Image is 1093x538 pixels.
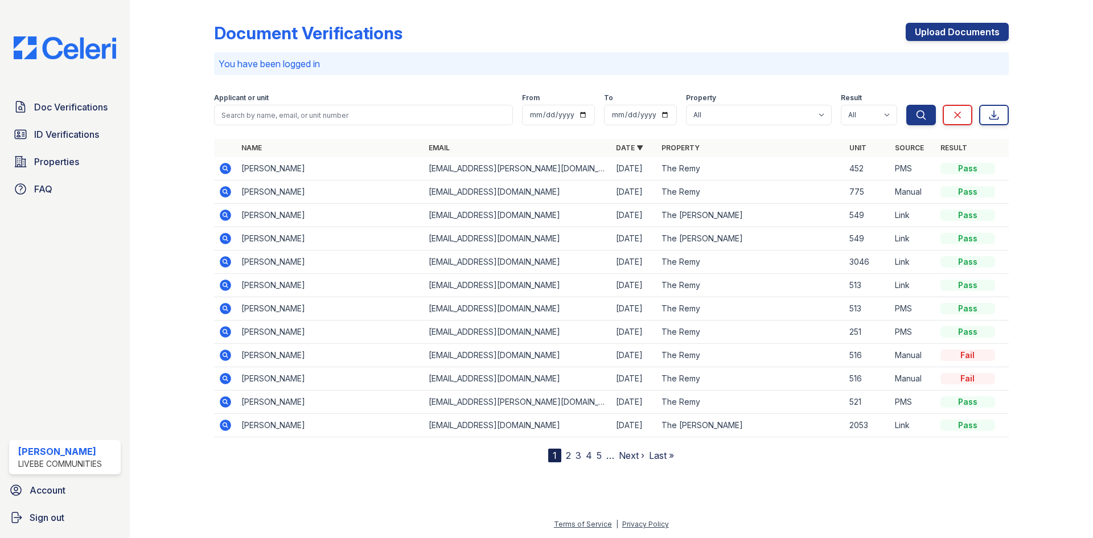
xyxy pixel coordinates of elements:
[657,344,844,367] td: The Remy
[611,391,657,414] td: [DATE]
[649,450,674,461] a: Last »
[611,344,657,367] td: [DATE]
[940,186,995,198] div: Pass
[657,274,844,297] td: The Remy
[940,373,995,384] div: Fail
[845,391,890,414] td: 521
[9,96,121,118] a: Doc Verifications
[5,36,125,59] img: CE_Logo_Blue-a8612792a0a2168367f1c8372b55b34899dd931a85d93a1a3d3e32e68fde9ad4.png
[566,450,571,461] a: 2
[890,274,936,297] td: Link
[9,123,121,146] a: ID Verifications
[611,297,657,321] td: [DATE]
[657,391,844,414] td: The Remy
[34,100,108,114] span: Doc Verifications
[845,157,890,180] td: 452
[845,414,890,437] td: 2053
[657,297,844,321] td: The Remy
[237,250,424,274] td: [PERSON_NAME]
[424,344,611,367] td: [EMAIL_ADDRESS][DOMAIN_NAME]
[890,367,936,391] td: Manual
[548,449,561,462] div: 1
[424,321,611,344] td: [EMAIL_ADDRESS][DOMAIN_NAME]
[214,105,513,125] input: Search by name, email, or unit number
[424,204,611,227] td: [EMAIL_ADDRESS][DOMAIN_NAME]
[5,506,125,529] a: Sign out
[890,414,936,437] td: Link
[424,250,611,274] td: [EMAIL_ADDRESS][DOMAIN_NAME]
[237,321,424,344] td: [PERSON_NAME]
[611,227,657,250] td: [DATE]
[845,297,890,321] td: 513
[890,391,936,414] td: PMS
[424,274,611,297] td: [EMAIL_ADDRESS][DOMAIN_NAME]
[895,143,924,152] a: Source
[657,227,844,250] td: The [PERSON_NAME]
[554,520,612,528] a: Terms of Service
[890,180,936,204] td: Manual
[845,250,890,274] td: 3046
[30,483,65,497] span: Account
[522,93,540,102] label: From
[424,367,611,391] td: [EMAIL_ADDRESS][DOMAIN_NAME]
[686,93,716,102] label: Property
[940,350,995,361] div: Fail
[597,450,602,461] a: 5
[616,143,643,152] a: Date ▼
[657,157,844,180] td: The Remy
[18,445,102,458] div: [PERSON_NAME]
[237,180,424,204] td: [PERSON_NAME]
[841,93,862,102] label: Result
[622,520,669,528] a: Privacy Policy
[611,414,657,437] td: [DATE]
[845,344,890,367] td: 516
[845,274,890,297] td: 513
[604,93,613,102] label: To
[611,321,657,344] td: [DATE]
[611,180,657,204] td: [DATE]
[890,250,936,274] td: Link
[34,155,79,169] span: Properties
[34,182,52,196] span: FAQ
[845,321,890,344] td: 251
[890,227,936,250] td: Link
[237,227,424,250] td: [PERSON_NAME]
[657,414,844,437] td: The [PERSON_NAME]
[237,157,424,180] td: [PERSON_NAME]
[424,414,611,437] td: [EMAIL_ADDRESS][DOMAIN_NAME]
[845,204,890,227] td: 549
[657,250,844,274] td: The Remy
[940,420,995,431] div: Pass
[849,143,866,152] a: Unit
[657,367,844,391] td: The Remy
[237,367,424,391] td: [PERSON_NAME]
[890,297,936,321] td: PMS
[657,180,844,204] td: The Remy
[237,344,424,367] td: [PERSON_NAME]
[661,143,700,152] a: Property
[237,414,424,437] td: [PERSON_NAME]
[619,450,644,461] a: Next ›
[940,303,995,314] div: Pass
[424,180,611,204] td: [EMAIL_ADDRESS][DOMAIN_NAME]
[611,250,657,274] td: [DATE]
[940,326,995,338] div: Pass
[237,274,424,297] td: [PERSON_NAME]
[219,57,1004,71] p: You have been logged in
[576,450,581,461] a: 3
[237,204,424,227] td: [PERSON_NAME]
[906,23,1009,41] a: Upload Documents
[890,204,936,227] td: Link
[940,233,995,244] div: Pass
[237,391,424,414] td: [PERSON_NAME]
[890,157,936,180] td: PMS
[429,143,450,152] a: Email
[9,178,121,200] a: FAQ
[940,396,995,408] div: Pass
[424,391,611,414] td: [EMAIL_ADDRESS][PERSON_NAME][DOMAIN_NAME]
[940,143,967,152] a: Result
[845,367,890,391] td: 516
[214,93,269,102] label: Applicant or unit
[845,227,890,250] td: 549
[845,180,890,204] td: 775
